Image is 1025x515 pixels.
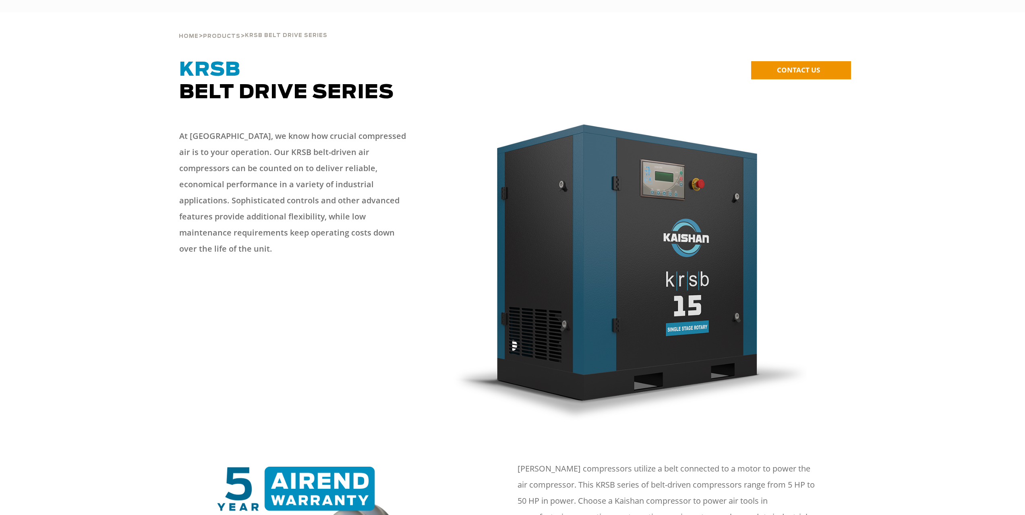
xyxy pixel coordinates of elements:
span: Belt Drive Series [179,60,394,102]
span: KRSB [179,60,240,80]
span: krsb belt drive series [245,33,327,38]
a: CONTACT US [751,61,851,79]
a: Home [179,32,199,39]
a: Products [203,32,240,39]
span: Products [203,34,240,39]
p: At [GEOGRAPHIC_DATA], we know how crucial compressed air is to your operation. Our KRSB belt-driv... [179,128,413,257]
img: krsb15 [450,120,807,420]
span: Home [179,34,199,39]
div: > > [179,12,327,43]
span: CONTACT US [777,65,820,74]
